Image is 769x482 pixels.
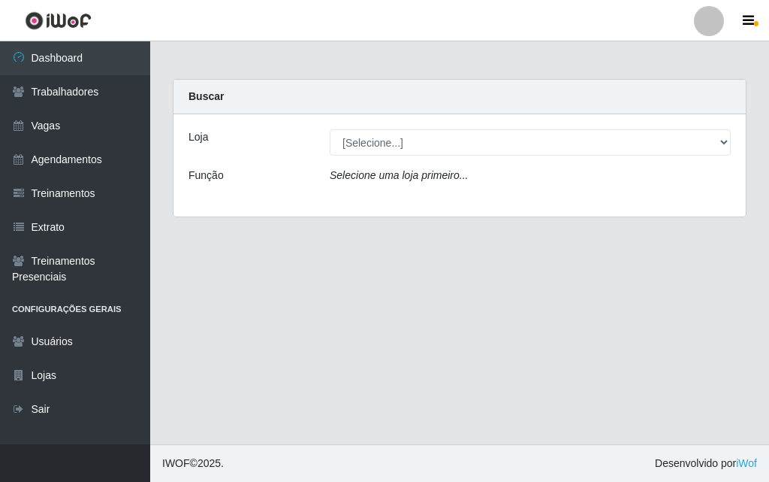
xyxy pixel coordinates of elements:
span: Desenvolvido por [655,456,757,471]
label: Loja [188,129,208,145]
label: Função [188,168,224,183]
strong: Buscar [188,90,224,102]
img: CoreUI Logo [25,11,92,30]
a: iWof [736,457,757,469]
span: © 2025 . [162,456,224,471]
i: Selecione uma loja primeiro... [330,169,468,181]
span: IWOF [162,457,190,469]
